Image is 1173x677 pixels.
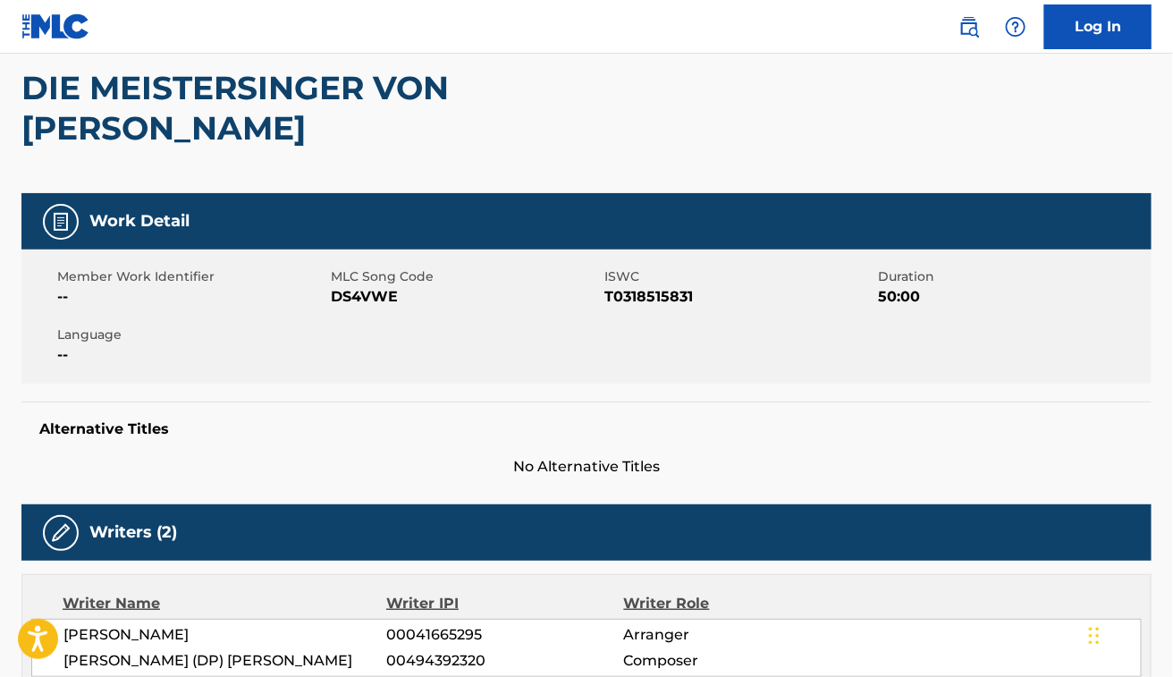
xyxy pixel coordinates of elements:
[604,267,873,286] span: ISWC
[386,593,624,614] div: Writer IPI
[1005,16,1026,38] img: help
[624,650,840,672] span: Composer
[50,211,72,233] img: Work Detail
[1084,591,1173,677] iframe: Chat Widget
[63,593,386,614] div: Writer Name
[57,267,326,286] span: Member Work Identifier
[39,420,1134,438] h5: Alternative Titles
[604,286,873,308] span: T0318515831
[50,522,72,544] img: Writers
[878,267,1147,286] span: Duration
[878,286,1147,308] span: 50:00
[57,326,326,344] span: Language
[63,650,387,672] span: [PERSON_NAME] (DP) [PERSON_NAME]
[387,624,624,646] span: 00041665295
[21,456,1152,478] span: No Alternative Titles
[57,286,326,308] span: --
[331,267,600,286] span: MLC Song Code
[624,624,840,646] span: Arranger
[951,9,987,45] a: Public Search
[624,593,840,614] div: Writer Role
[63,624,387,646] span: [PERSON_NAME]
[89,211,190,232] h5: Work Detail
[387,650,624,672] span: 00494392320
[1044,4,1152,49] a: Log In
[1089,609,1100,663] div: Drag
[21,13,90,39] img: MLC Logo
[958,16,980,38] img: search
[998,9,1034,45] div: Help
[57,344,326,366] span: --
[331,286,600,308] span: DS4VWE
[89,522,177,543] h5: Writers (2)
[21,68,699,148] h2: DIE MEISTERSINGER VON [PERSON_NAME]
